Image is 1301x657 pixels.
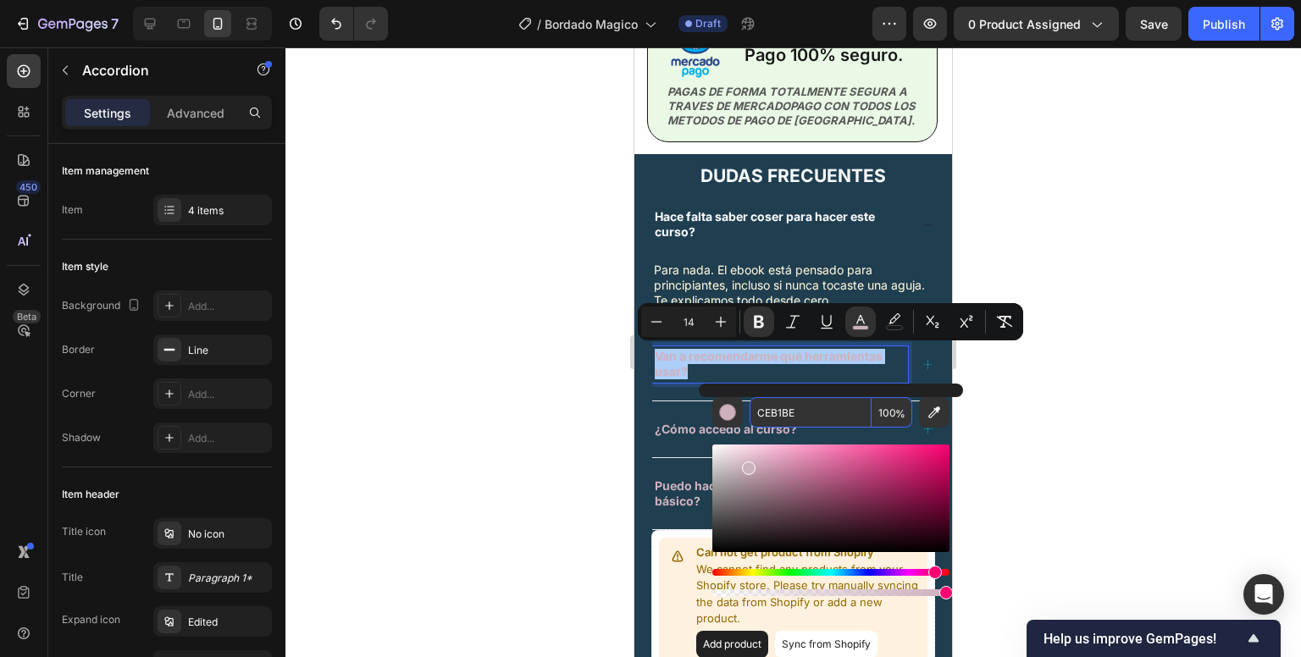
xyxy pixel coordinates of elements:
[62,259,108,274] div: Item style
[1044,631,1243,647] span: Help us improve GemPages!
[7,7,126,41] button: 7
[62,163,149,179] div: Item management
[188,203,268,218] div: 4 items
[188,299,268,314] div: Add...
[62,295,144,317] div: Background
[62,497,286,514] p: Can not get product from Shopify
[188,431,268,446] div: Add...
[188,615,268,630] div: Edited
[954,7,1119,41] button: 0 product assigned
[19,117,299,140] p: ⁠⁠⁠⁠⁠⁠⁠
[1203,15,1245,33] div: Publish
[18,159,274,195] div: Rich Text Editor. Editing area: main
[18,428,274,464] div: Rich Text Editor. Editing area: main
[16,180,41,194] div: 450
[62,514,286,580] p: We cannot find any products from your Shopify store. Please try manually syncing the data from Sh...
[20,162,241,191] strong: Hace falta saber coser para hacer este curso?
[20,374,163,389] strong: ¿Cómo accedo al curso?
[62,583,134,610] button: Add product
[20,431,228,461] strong: Puedo hacerlo aunque tenga solo lo básico?
[319,7,388,41] div: Undo/Redo
[895,405,905,423] span: %
[188,571,268,586] div: Paragraph 1*
[18,299,274,334] div: Rich Text Editor. Editing area: main
[968,15,1081,33] span: 0 product assigned
[638,303,1023,340] div: Editor contextual toolbar
[66,118,252,139] strong: DUDAS FRECUENTES
[167,104,224,122] p: Advanced
[188,387,268,402] div: Add...
[62,430,101,445] div: Shadow
[141,583,243,610] button: Sync from Shopify
[1126,7,1182,41] button: Save
[13,310,41,323] div: Beta
[62,487,119,502] div: Item header
[634,47,952,657] iframe: Design area
[62,342,95,357] div: Border
[188,527,268,542] div: No icon
[18,213,300,263] div: Rich Text Editor. Editing area: main
[545,15,638,33] span: Bordado Magico
[695,16,721,31] span: Draft
[750,397,872,428] input: E.g FFFFFF
[62,202,83,218] div: Item
[82,60,226,80] p: Accordion
[62,570,83,585] div: Title
[17,115,301,141] h2: Rich Text Editor. Editing area: main
[111,14,119,34] p: 7
[712,569,949,576] div: Hue
[537,15,541,33] span: /
[1140,17,1168,31] span: Save
[62,612,120,627] div: Expand icon
[18,372,165,392] div: Rich Text Editor. Editing area: main
[20,301,248,331] strong: Van a recomendarme qué herramientas usar?
[33,37,283,80] p: PAGAS DE FORMA TOTALMENTE SEGURA A TRAVES DE MERCADOPAGO CON TODOS LOS METODOS DE PAGO DE [GEOGRA...
[84,104,131,122] p: Settings
[1188,7,1259,41] button: Publish
[62,524,106,539] div: Title icon
[19,215,298,262] p: Para nada. El ebook está pensado para principiantes, incluso si nunca tocaste una aguja. Te expli...
[1243,574,1284,615] div: Open Intercom Messenger
[188,343,268,358] div: Line
[62,386,96,401] div: Corner
[1044,628,1264,649] button: Show survey - Help us improve GemPages!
